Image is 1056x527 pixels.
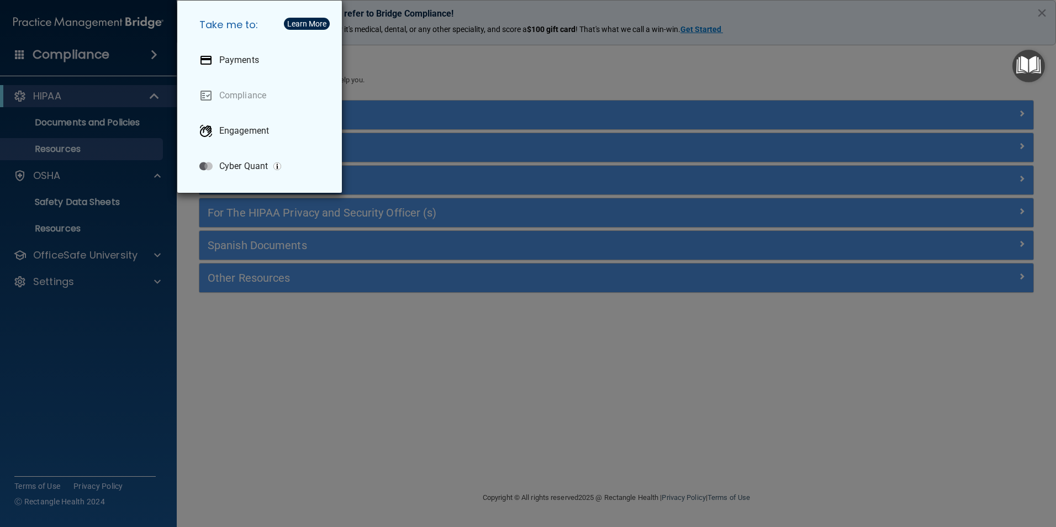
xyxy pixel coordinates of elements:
[1012,50,1045,82] button: Open Resource Center
[219,161,268,172] p: Cyber Quant
[219,125,269,136] p: Engagement
[191,45,333,76] a: Payments
[191,80,333,111] a: Compliance
[191,9,333,40] h5: Take me to:
[219,55,259,66] p: Payments
[191,151,333,182] a: Cyber Quant
[284,18,330,30] button: Learn More
[191,115,333,146] a: Engagement
[287,20,326,28] div: Learn More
